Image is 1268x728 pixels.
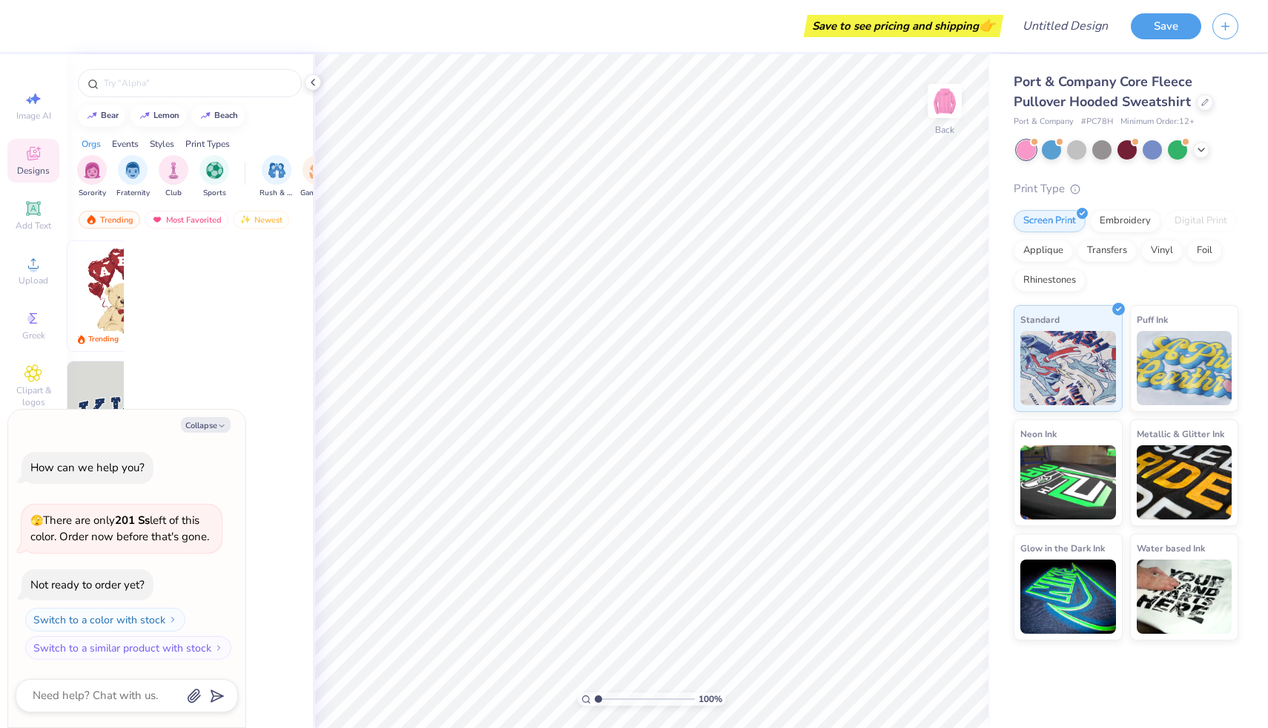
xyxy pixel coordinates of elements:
img: Rush & Bid Image [268,162,285,179]
span: Clipart & logos [7,384,59,408]
span: Add Text [16,220,51,232]
span: Neon Ink [1020,426,1057,442]
img: 3b9aba4f-e317-4aa7-a679-c95a879539bd [67,361,177,471]
div: Print Type [1014,180,1238,197]
img: Club Image [165,162,182,179]
div: Most Favorited [145,211,228,229]
img: Game Day Image [309,162,326,179]
div: Vinyl [1141,240,1183,262]
button: Collapse [181,417,231,433]
button: filter button [199,155,229,199]
button: filter button [77,155,107,199]
span: Sports [203,188,226,199]
div: Screen Print [1014,210,1086,232]
div: Trending [79,211,140,229]
img: Glow in the Dark Ink [1020,560,1116,634]
img: Sports Image [206,162,223,179]
img: Water based Ink [1137,560,1232,634]
button: lemon [131,105,186,127]
div: Events [112,137,139,151]
div: Applique [1014,240,1073,262]
div: Back [935,123,954,137]
img: Puff Ink [1137,331,1232,405]
button: Switch to a similar product with stock [25,636,231,660]
img: trend_line.gif [139,111,151,120]
img: Newest.gif [240,214,251,225]
span: 100 % [699,692,722,706]
button: Switch to a color with stock [25,608,185,632]
div: Newest [233,211,289,229]
strong: 201 Ss [115,513,150,528]
div: Print Types [185,137,230,151]
img: Back [930,86,960,116]
span: Metallic & Glitter Ink [1137,426,1224,442]
button: filter button [300,155,334,199]
span: Glow in the Dark Ink [1020,540,1105,556]
span: Fraternity [116,188,150,199]
div: Styles [150,137,174,151]
span: Greek [22,329,45,341]
img: Sorority Image [84,162,101,179]
img: trending.gif [85,214,97,225]
div: Rhinestones [1014,269,1086,292]
div: Not ready to order yet? [30,577,145,592]
img: 587403a7-0594-4a7f-b2bd-0ca67a3ff8dd [67,241,177,351]
div: filter for Club [159,155,188,199]
img: Standard [1020,331,1116,405]
span: Designs [17,165,50,177]
button: Save [1131,13,1201,39]
div: beach [214,111,238,119]
span: 🫣 [30,514,43,528]
span: Image AI [16,110,51,122]
div: bear [101,111,119,119]
span: There are only left of this color. Order now before that's gone. [30,513,209,545]
span: Club [165,188,182,199]
input: Untitled Design [1011,11,1120,41]
div: Trending [88,334,119,345]
button: beach [191,105,245,127]
div: Transfers [1077,240,1137,262]
span: Sorority [79,188,106,199]
button: filter button [260,155,294,199]
div: Foil [1187,240,1222,262]
div: Save to see pricing and shipping [808,15,1000,37]
span: Standard [1020,312,1060,327]
img: Neon Ink [1020,445,1116,519]
span: Minimum Order: 12 + [1120,116,1195,128]
div: Digital Print [1165,210,1237,232]
span: 👉 [979,16,995,34]
span: Rush & Bid [260,188,294,199]
img: Metallic & Glitter Ink [1137,445,1232,519]
span: Port & Company [1014,116,1074,128]
div: Embroidery [1090,210,1160,232]
div: filter for Sports [199,155,229,199]
button: filter button [159,155,188,199]
div: How can we help you? [30,460,145,475]
div: filter for Game Day [300,155,334,199]
span: Game Day [300,188,334,199]
span: Upload [19,275,48,286]
img: trend_line.gif [199,111,211,120]
img: trend_line.gif [86,111,98,120]
span: Water based Ink [1137,540,1205,556]
div: filter for Sorority [77,155,107,199]
div: Orgs [82,137,101,151]
button: bear [78,105,125,127]
div: filter for Fraternity [116,155,150,199]
img: Switch to a similar product with stock [214,643,223,652]
img: most_fav.gif [151,214,163,225]
div: lemon [153,111,179,119]
input: Try "Alpha" [102,76,292,91]
img: Switch to a color with stock [168,615,177,624]
span: Port & Company Core Fleece Pullover Hooded Sweatshirt [1014,73,1192,111]
img: Fraternity Image [125,162,141,179]
div: filter for Rush & Bid [260,155,294,199]
button: filter button [116,155,150,199]
span: # PC78H [1081,116,1113,128]
span: Puff Ink [1137,312,1168,327]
